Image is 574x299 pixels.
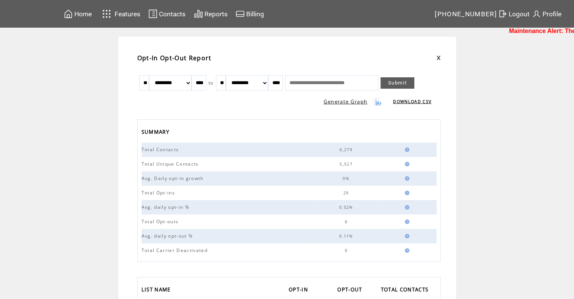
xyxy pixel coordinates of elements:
[403,234,409,238] img: help.gif
[142,161,201,167] span: Total Unique Contacts
[246,10,264,18] span: Billing
[531,8,563,20] a: Profile
[142,146,181,153] span: Total Contacts
[403,248,409,253] img: help.gif
[209,80,214,86] span: to
[204,10,228,18] span: Reports
[339,205,355,210] span: 0.52%
[100,8,113,20] img: features.svg
[74,10,92,18] span: Home
[343,176,351,181] span: 0%
[403,176,409,181] img: help.gif
[137,54,212,62] span: Opt-In Opt-Out Report
[403,191,409,195] img: help.gif
[403,147,409,152] img: help.gif
[142,247,209,254] span: Total Carrier Deactivated
[344,219,349,224] span: 6
[343,190,351,196] span: 29
[403,219,409,224] img: help.gif
[340,147,354,152] span: 6,279
[381,77,414,89] a: Submit
[543,10,561,18] span: Profile
[339,233,355,239] span: 0.11%
[159,10,186,18] span: Contacts
[532,9,541,19] img: profile.svg
[289,284,310,297] span: OPT-IN
[142,204,191,210] span: Avg. daily opt-in %
[148,9,157,19] img: contacts.svg
[497,8,531,20] a: Logout
[337,284,366,297] a: OPT-OUT
[142,218,181,225] span: Total Opt-outs
[115,10,140,18] span: Features
[142,284,173,297] span: LIST NAME
[435,10,497,18] span: [PHONE_NUMBER]
[403,162,409,166] img: help.gif
[393,99,431,104] a: DOWNLOAD CSV
[234,8,265,20] a: Billing
[337,284,364,297] span: OPT-OUT
[193,8,229,20] a: Reports
[381,284,431,297] span: TOTAL CONTACTS
[142,127,171,139] span: SUMMARY
[64,9,73,19] img: home.svg
[344,248,349,253] span: 0
[403,205,409,210] img: help.gif
[289,284,312,297] a: OPT-IN
[498,9,507,19] img: exit.svg
[340,161,354,167] span: 5,527
[63,8,93,20] a: Home
[142,284,175,297] a: LIST NAME
[99,6,142,21] a: Features
[142,233,195,239] span: Avg. daily opt-out %
[142,175,206,182] span: Avg. Daily opt-in growth
[194,9,203,19] img: chart.svg
[509,10,530,18] span: Logout
[147,8,187,20] a: Contacts
[324,98,368,105] a: Generate Graph
[142,189,177,196] span: Total Opt-ins
[236,9,245,19] img: creidtcard.svg
[381,284,432,297] a: TOTAL CONTACTS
